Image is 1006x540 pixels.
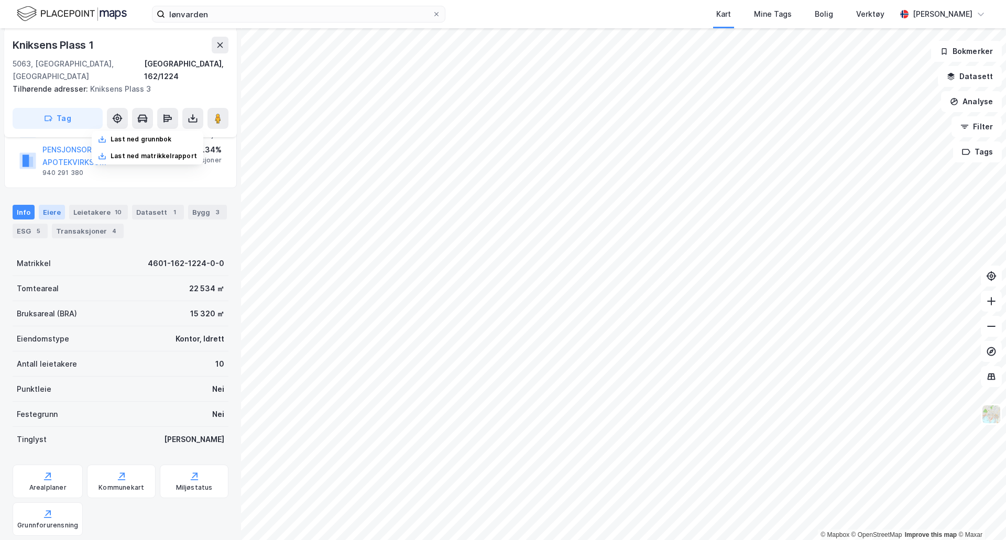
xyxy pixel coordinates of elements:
div: Datasett [132,205,184,219]
div: Kontrollprogram for chat [954,490,1006,540]
div: 3 [212,207,223,217]
div: Kniksens Plass 3 [13,83,220,95]
div: Mine Tags [754,8,792,20]
div: Kontor, Idrett [176,333,224,345]
button: Bokmerker [931,41,1002,62]
div: 4601-162-1224-0-0 [148,257,224,270]
a: Mapbox [821,531,849,538]
div: [GEOGRAPHIC_DATA], 162/1224 [144,58,228,83]
div: Bolig [815,8,833,20]
img: logo.f888ab2527a4732fd821a326f86c7f29.svg [17,5,127,23]
div: Kart [716,8,731,20]
div: Eiendomstype [17,333,69,345]
button: Datasett [938,66,1002,87]
div: Nei [212,383,224,395]
div: Grunnforurensning [17,521,78,530]
button: Tags [953,141,1002,162]
div: Verktøy [856,8,884,20]
span: Tilhørende adresser: [13,84,90,93]
a: Improve this map [905,531,957,538]
div: Leietakere [69,205,128,219]
div: Arealplaner [29,483,67,492]
div: Kommunekart [99,483,144,492]
a: OpenStreetMap [851,531,902,538]
div: 1 [169,207,180,217]
div: Bygg [188,205,227,219]
div: Tinglyst [17,433,47,446]
div: ESG [13,224,48,238]
div: 940 291 380 [42,169,83,177]
div: [PERSON_NAME] [164,433,224,446]
div: 10 [215,358,224,370]
iframe: Chat Widget [954,490,1006,540]
div: Last ned grunnbok [111,135,171,144]
div: Punktleie [17,383,51,395]
div: 15 320 ㎡ [190,307,224,320]
div: 5063, [GEOGRAPHIC_DATA], [GEOGRAPHIC_DATA] [13,58,144,83]
div: Bruksareal (BRA) [17,307,77,320]
button: Tag [13,108,103,129]
div: Tomteareal [17,282,59,295]
div: [PERSON_NAME] [913,8,972,20]
div: Transaksjoner [52,224,124,238]
div: Last ned matrikkelrapport [111,152,197,160]
button: Filter [952,116,1002,137]
div: 22 534 ㎡ [189,282,224,295]
div: Kniksens Plass 1 [13,37,96,53]
div: Festegrunn [17,408,58,421]
div: 10 [113,207,124,217]
input: Søk på adresse, matrikkel, gårdeiere, leietakere eller personer [165,6,432,22]
button: Analyse [941,91,1002,112]
div: 5 [33,226,43,236]
div: Info [13,205,35,219]
div: Antall leietakere [17,358,77,370]
div: Eiere [39,205,65,219]
div: Miljøstatus [176,483,213,492]
div: 4 [109,226,119,236]
img: Z [981,404,1001,424]
div: Matrikkel [17,257,51,270]
div: Nei [212,408,224,421]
